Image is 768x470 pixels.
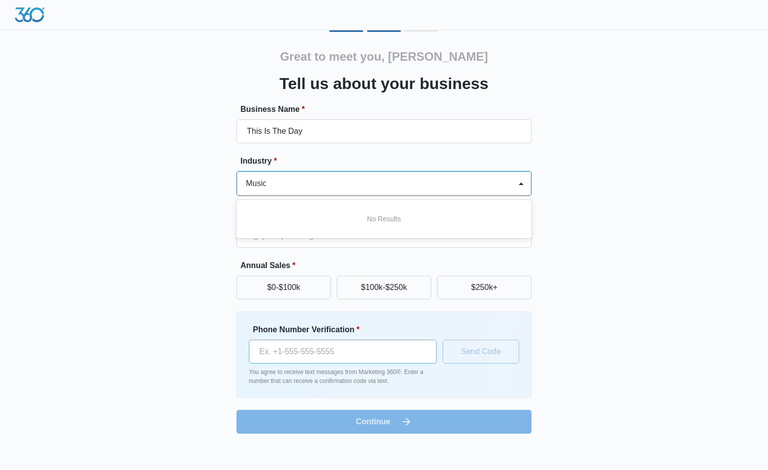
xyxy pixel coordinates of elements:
[249,340,437,364] input: Ex. +1-555-555-5555
[337,276,431,299] button: $100k-$250k
[249,368,437,385] p: You agree to receive text messages from Marketing 360®. Enter a number that can receive a confirm...
[240,260,536,272] label: Annual Sales
[236,276,331,299] button: $0-$100k
[280,72,489,95] h3: Tell us about your business
[240,155,536,167] label: Industry
[236,210,532,228] div: No Results
[236,119,532,143] input: e.g. Jane's Plumbing
[240,103,536,115] label: Business Name
[280,48,488,66] h2: Great to meet you, [PERSON_NAME]
[437,276,532,299] button: $250k+
[253,324,441,336] label: Phone Number Verification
